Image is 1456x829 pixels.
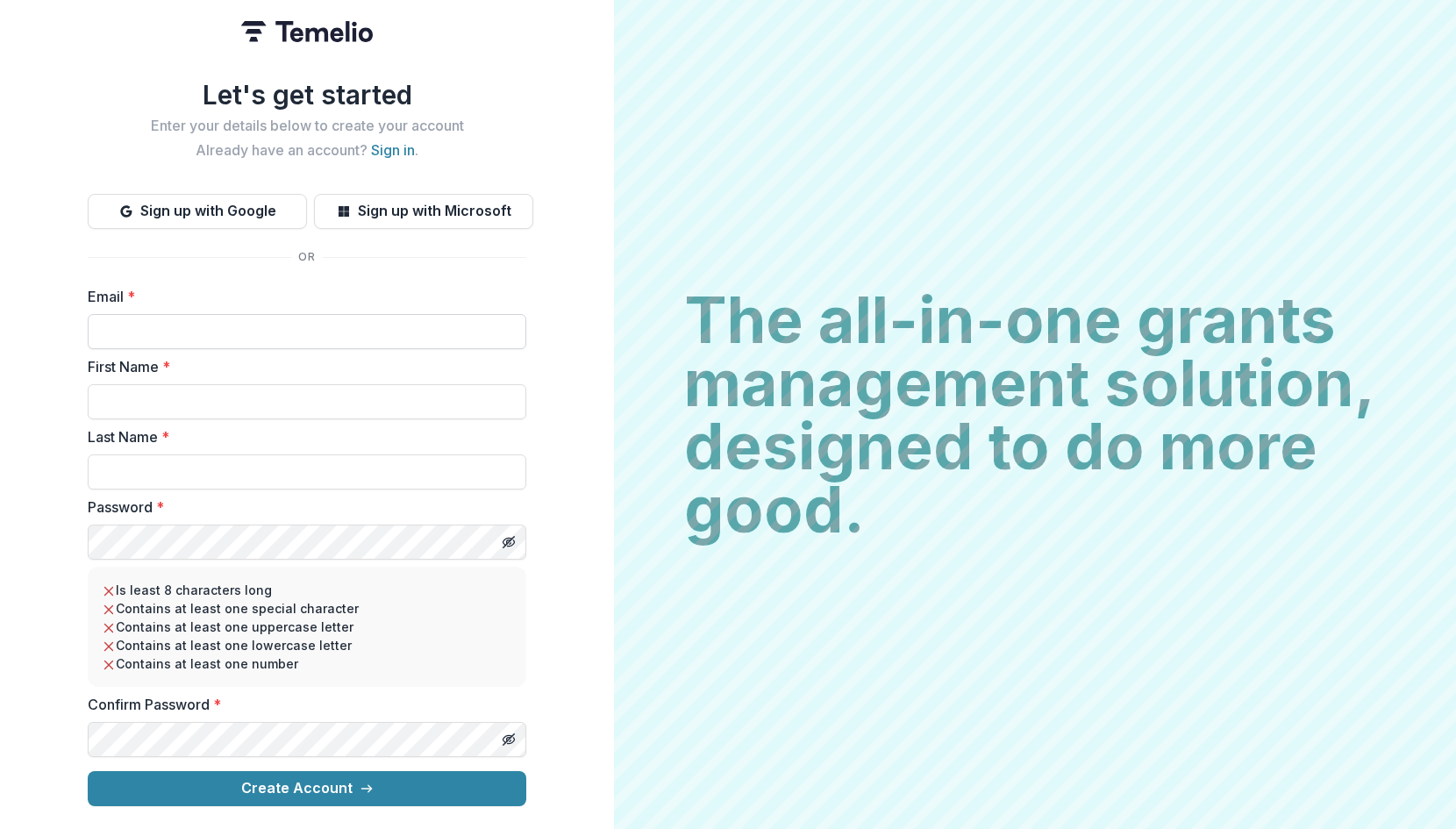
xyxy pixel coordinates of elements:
[88,694,516,715] label: Confirm Password
[371,141,415,159] a: Sign in
[102,581,512,599] li: Is least 8 characters long
[102,618,512,636] li: Contains at least one uppercase letter
[88,497,516,518] label: Password
[88,118,526,134] h2: Enter your details below to create your account
[495,528,523,556] button: Toggle password visibility
[102,636,512,654] li: Contains at least one lowercase letter
[88,79,526,111] h1: Let's get started
[88,286,516,307] label: Email
[88,771,526,806] button: Create Account
[88,194,307,229] button: Sign up with Google
[102,654,512,673] li: Contains at least one number
[241,21,373,42] img: Temelio
[88,356,516,377] label: First Name
[88,142,526,159] h2: Already have an account? .
[314,194,533,229] button: Sign up with Microsoft
[102,599,512,618] li: Contains at least one special character
[495,725,523,754] button: Toggle password visibility
[88,426,516,447] label: Last Name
